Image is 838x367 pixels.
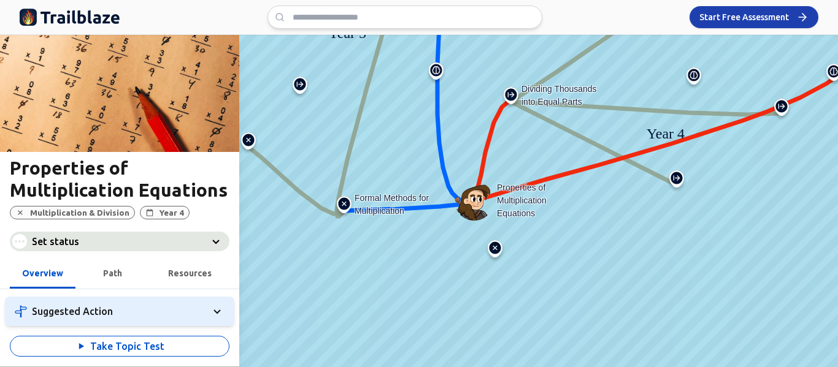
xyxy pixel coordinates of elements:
[103,268,122,278] span: Path
[32,236,79,247] span: Set status
[10,336,229,357] button: Take Topic Test
[20,7,120,27] img: Trailblaze Education Logo
[455,181,494,221] img: Properties of Multiplication Equations
[501,87,521,109] img: Dividing Thousands into Equal Parts
[290,77,310,99] img: Understanding Fractions of One
[635,123,696,145] div: Year 4
[22,268,63,278] span: Overview
[667,170,686,192] img: Number Line and Rounding for Four-digit Numbers
[10,157,229,201] h1: Properties of Multiplication Equations
[140,206,190,219] button: Year 4
[334,196,354,218] img: Formal Methods for Multiplication
[160,208,184,218] span: Year 4
[772,99,791,121] img: Dividing Hundreds into Equal Parts
[168,268,212,278] span: Resources
[690,6,818,28] button: Start Free Assessment
[239,132,258,154] img: Formal Methods for Division
[317,22,378,40] div: Year 5
[10,206,135,219] button: Multiplication & Division
[30,208,129,218] span: Multiplication & Division
[485,240,505,262] img: Applying the Distributive Property
[5,297,234,326] button: Suggested Action
[32,306,113,317] span: Suggested Action
[635,123,696,141] div: Year 4
[684,67,704,89] img: Solving Division Problems with Remainders
[426,62,446,85] img: Mastering Multiplication and Division Facts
